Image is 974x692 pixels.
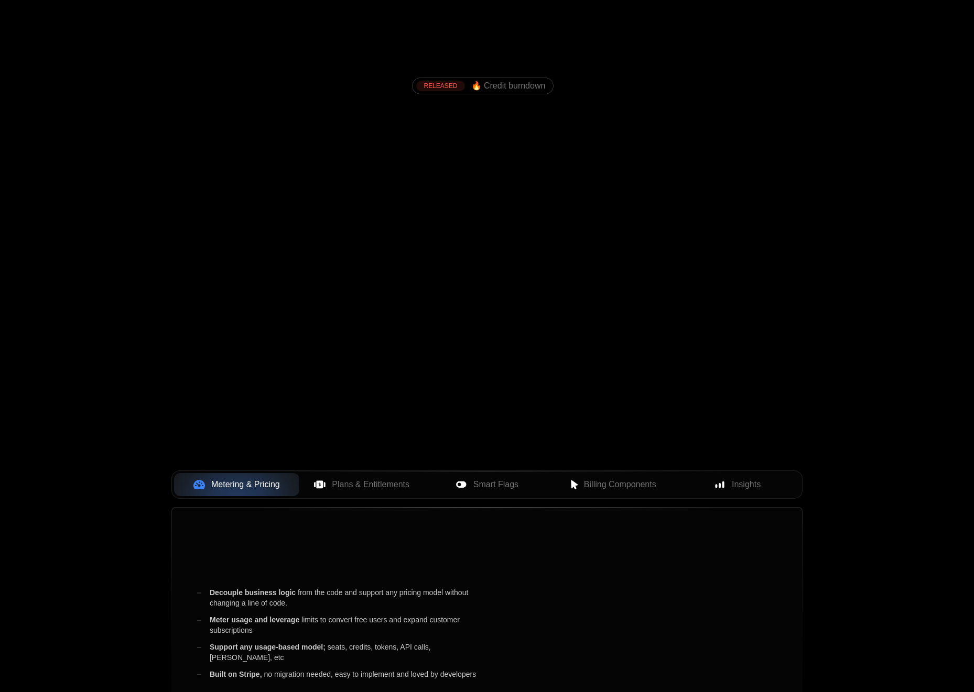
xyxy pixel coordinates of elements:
button: Smart Flags [425,473,550,496]
div: from the code and support any pricing model without changing a line of code. [197,587,495,608]
span: Smart Flags [473,478,518,491]
div: no migration needed, easy to implement and loved by developers [197,669,495,679]
button: Billing Components [549,473,675,496]
div: RELEASED [416,81,464,91]
span: Metering & Pricing [211,478,280,491]
button: Plans & Entitlements [299,473,425,496]
span: Billing Components [584,478,656,491]
a: [object Object],[object Object] [416,81,545,91]
button: Insights [675,473,800,496]
span: Decouple business logic [210,588,296,597]
span: Plans & Entitlements [332,478,409,491]
div: limits to convert free users and expand customer subscriptions [197,614,495,635]
span: Built on Stripe, [210,670,262,678]
span: Support any usage-based model; [210,643,326,651]
span: 🔥 Credit burndown [471,81,546,91]
div: seats, credits, tokens, API calls, [PERSON_NAME], etc [197,642,495,663]
span: Meter usage and leverage [210,616,299,624]
button: Metering & Pricing [174,473,299,496]
span: Insights [732,478,761,491]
